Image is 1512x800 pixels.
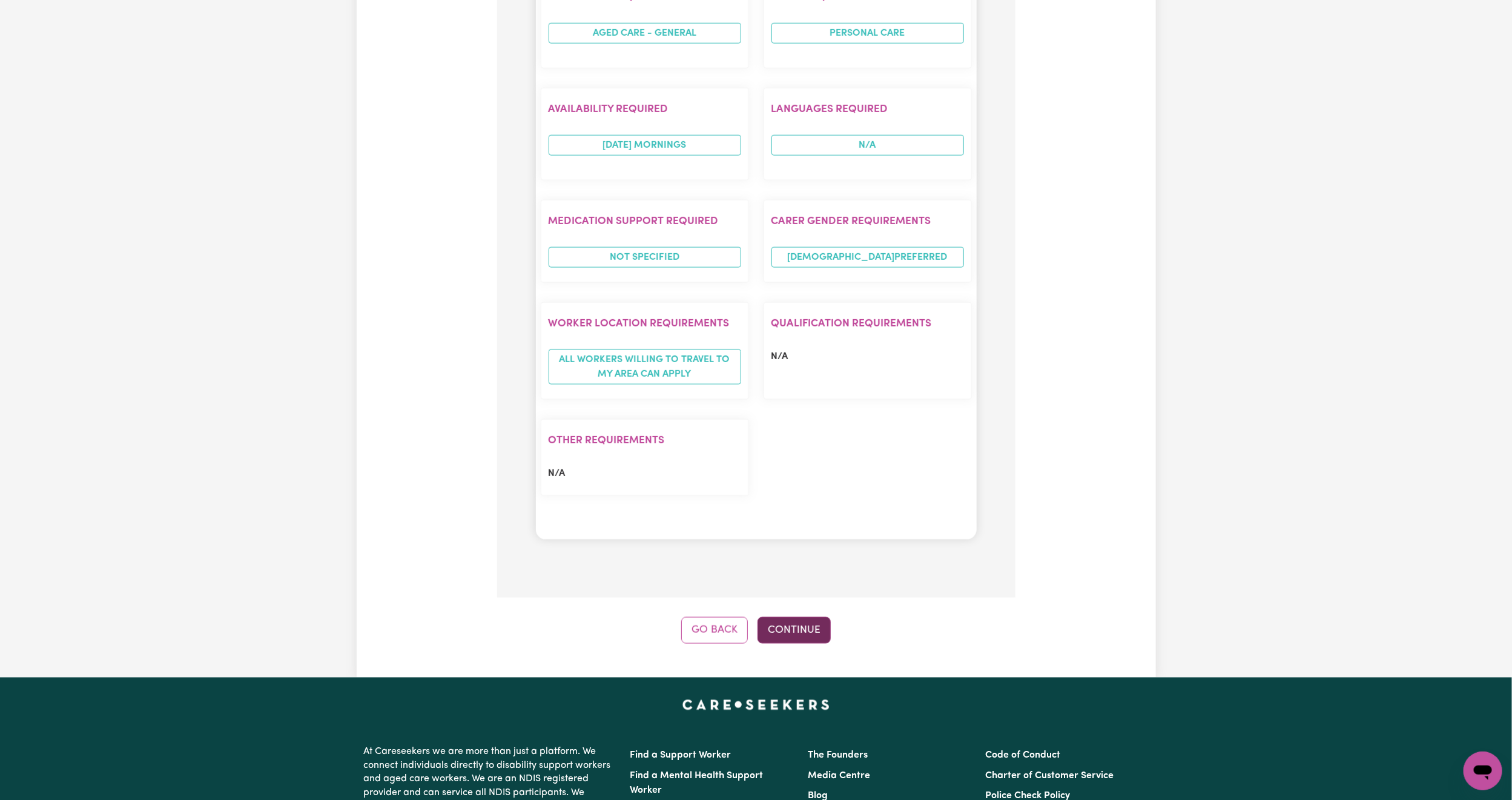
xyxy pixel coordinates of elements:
a: Find a Support Worker [630,751,731,761]
span: N/A [771,352,788,362]
h2: Availability required [549,103,741,116]
button: Continue [758,617,831,644]
h2: Medication Support Required [549,215,741,228]
h2: Languages required [771,103,964,116]
span: [DEMOGRAPHIC_DATA] preferred [771,247,964,268]
li: [DATE] mornings [549,135,741,156]
a: Find a Mental Health Support Worker [630,772,764,796]
h2: Carer gender requirements [771,215,964,228]
a: The Founders [808,751,868,761]
a: Charter of Customer Service [985,772,1114,781]
li: Aged care - General [549,23,741,44]
a: Careseekers home page [682,699,830,709]
button: Go Back [681,617,748,644]
a: Media Centre [808,772,870,781]
li: Personal care [771,23,964,44]
iframe: Button to launch messaging window, conversation in progress [1464,752,1502,790]
span: N/A [771,135,964,156]
h2: Other requirements [549,434,741,447]
a: Code of Conduct [985,751,1060,761]
span: N/A [549,469,566,478]
span: All workers willing to travel to my area can apply [549,349,741,385]
h2: Qualification requirements [771,317,964,330]
span: Not specified [549,247,741,268]
h2: Worker location requirements [549,317,741,330]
